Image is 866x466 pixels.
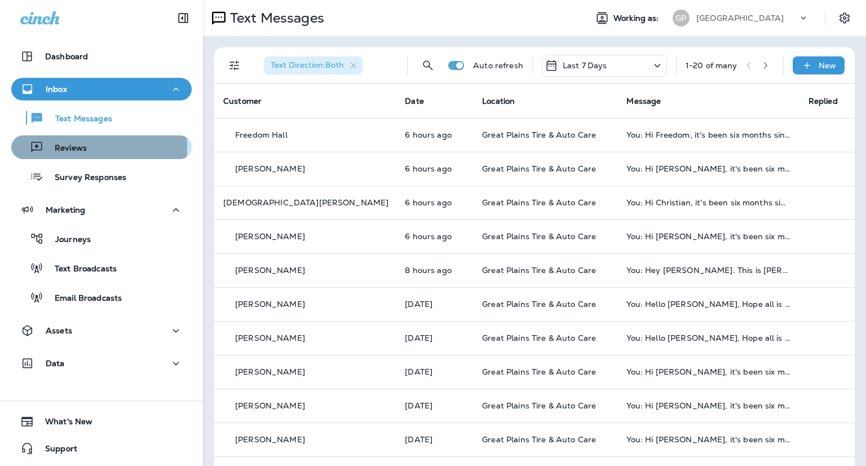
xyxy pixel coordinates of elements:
[696,14,784,23] p: [GEOGRAPHIC_DATA]
[482,164,596,174] span: Great Plains Tire & Auto Care
[43,143,87,154] p: Reviews
[44,235,91,245] p: Journeys
[46,85,67,94] p: Inbox
[819,61,836,70] p: New
[11,135,192,159] button: Reviews
[473,61,523,70] p: Auto refresh
[834,8,855,28] button: Settings
[405,198,464,207] p: Oct 13, 2025 10:23 AM
[11,319,192,342] button: Assets
[223,96,262,106] span: Customer
[482,401,596,411] span: Great Plains Tire & Auto Care
[34,417,92,430] span: What's New
[626,232,790,241] div: You: Hi Joe, it's been six months since we last serviced your 2009 Ford F-250 Super Duty at Great...
[563,61,607,70] p: Last 7 Days
[11,410,192,433] button: What's New
[482,197,596,208] span: Great Plains Tire & Auto Care
[405,300,464,309] p: Oct 12, 2025 02:30 PM
[235,130,288,139] p: Freedom Hall
[11,199,192,221] button: Marketing
[11,165,192,188] button: Survey Responses
[405,96,424,106] span: Date
[235,232,305,241] p: [PERSON_NAME]
[235,266,305,275] p: [PERSON_NAME]
[11,352,192,375] button: Data
[223,198,388,207] p: [DEMOGRAPHIC_DATA][PERSON_NAME]
[482,367,596,377] span: Great Plains Tire & Auto Care
[673,10,690,27] div: GP
[613,14,661,23] span: Working as:
[11,45,192,68] button: Dashboard
[11,437,192,460] button: Support
[235,367,305,376] p: [PERSON_NAME]
[11,78,192,100] button: Inbox
[405,232,464,241] p: Oct 13, 2025 10:23 AM
[223,54,246,77] button: Filters
[626,367,790,376] div: You: Hi Jeremy, it's been six months since we last serviced your 2015 Ram 2500 at Great Plains Ti...
[271,60,344,70] span: Text Direction : Both
[626,266,790,275] div: You: Hey Brian. This is Justin @ Great Plains. Your tires have arrived.
[11,256,192,280] button: Text Broadcasts
[626,96,661,106] span: Message
[405,266,464,275] p: Oct 13, 2025 08:47 AM
[235,164,305,173] p: [PERSON_NAME]
[46,205,85,214] p: Marketing
[11,285,192,309] button: Email Broadcasts
[34,444,77,458] span: Support
[235,300,305,309] p: [PERSON_NAME]
[482,231,596,241] span: Great Plains Tire & Auto Care
[405,164,464,173] p: Oct 13, 2025 10:23 AM
[405,367,464,376] p: Oct 12, 2025 10:20 AM
[482,333,596,343] span: Great Plains Tire & Auto Care
[44,114,112,125] p: Text Messages
[264,56,363,74] div: Text Direction:Both
[626,401,790,410] div: You: Hi Tyler, it's been six months since we last serviced your 2017 Dodge Durango at Great Plain...
[11,227,192,250] button: Journeys
[482,130,596,140] span: Great Plains Tire & Auto Care
[405,333,464,342] p: Oct 12, 2025 12:30 PM
[626,198,790,207] div: You: Hi Christian, it's been six months since we last serviced your 2022 Ram 3500 at Great Plains...
[482,265,596,275] span: Great Plains Tire & Auto Care
[226,10,324,27] p: Text Messages
[808,96,838,106] span: Replied
[417,54,439,77] button: Search Messages
[482,434,596,445] span: Great Plains Tire & Auto Care
[46,359,65,368] p: Data
[43,293,122,304] p: Email Broadcasts
[686,61,737,70] div: 1 - 20 of many
[626,130,790,139] div: You: Hi Freedom, it's been six months since we last serviced your 2007 Ford Fusion at Great Plain...
[626,333,790,342] div: You: Hello Jamie, Hope all is well! This is Justin at Great Plains Tire & Auto Care, I wanted to ...
[626,300,790,309] div: You: Hello Ronnie, Hope all is well! This is Justin at Great Plains Tire & Auto Care, I wanted to...
[11,106,192,130] button: Text Messages
[235,401,305,410] p: [PERSON_NAME]
[405,130,464,139] p: Oct 13, 2025 10:23 AM
[626,164,790,173] div: You: Hi Charlie, it's been six months since we last serviced your 2021 Hyundai Venue at Great Pla...
[482,96,515,106] span: Location
[235,435,305,444] p: [PERSON_NAME]
[482,299,596,309] span: Great Plains Tire & Auto Care
[43,264,117,275] p: Text Broadcasts
[43,173,126,183] p: Survey Responses
[405,401,464,410] p: Oct 12, 2025 10:20 AM
[167,7,199,29] button: Collapse Sidebar
[405,435,464,444] p: Oct 12, 2025 10:20 AM
[235,333,305,342] p: [PERSON_NAME]
[45,52,88,61] p: Dashboard
[46,326,72,335] p: Assets
[626,435,790,444] div: You: Hi Don, it's been six months since we last serviced your 1992 Dodge D250 at Great Plains Tir...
